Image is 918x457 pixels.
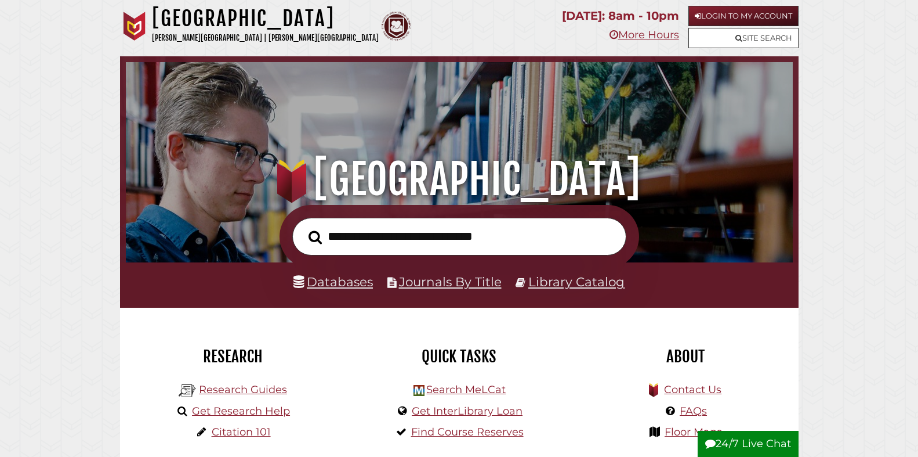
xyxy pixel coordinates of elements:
a: Library Catalog [528,274,625,289]
p: [DATE]: 8am - 10pm [562,6,679,26]
a: Citation 101 [212,426,271,438]
a: Databases [293,274,373,289]
a: Site Search [688,28,799,48]
img: Hekman Library Logo [413,385,424,396]
h2: Research [129,347,338,366]
a: Get Research Help [192,405,290,418]
a: Get InterLibrary Loan [412,405,523,418]
img: Calvin University [120,12,149,41]
img: Calvin Theological Seminary [382,12,411,41]
a: Search MeLCat [426,383,506,396]
h1: [GEOGRAPHIC_DATA] [152,6,379,31]
a: Find Course Reserves [411,426,524,438]
h1: [GEOGRAPHIC_DATA] [139,154,779,205]
img: Hekman Library Logo [179,382,196,400]
p: [PERSON_NAME][GEOGRAPHIC_DATA] | [PERSON_NAME][GEOGRAPHIC_DATA] [152,31,379,45]
a: Journals By Title [399,274,502,289]
a: FAQs [680,405,707,418]
a: Floor Maps [665,426,722,438]
a: Research Guides [199,383,287,396]
a: Login to My Account [688,6,799,26]
a: More Hours [609,28,679,41]
h2: Quick Tasks [355,347,564,366]
button: Search [303,227,328,248]
i: Search [309,230,322,244]
a: Contact Us [664,383,721,396]
h2: About [581,347,790,366]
